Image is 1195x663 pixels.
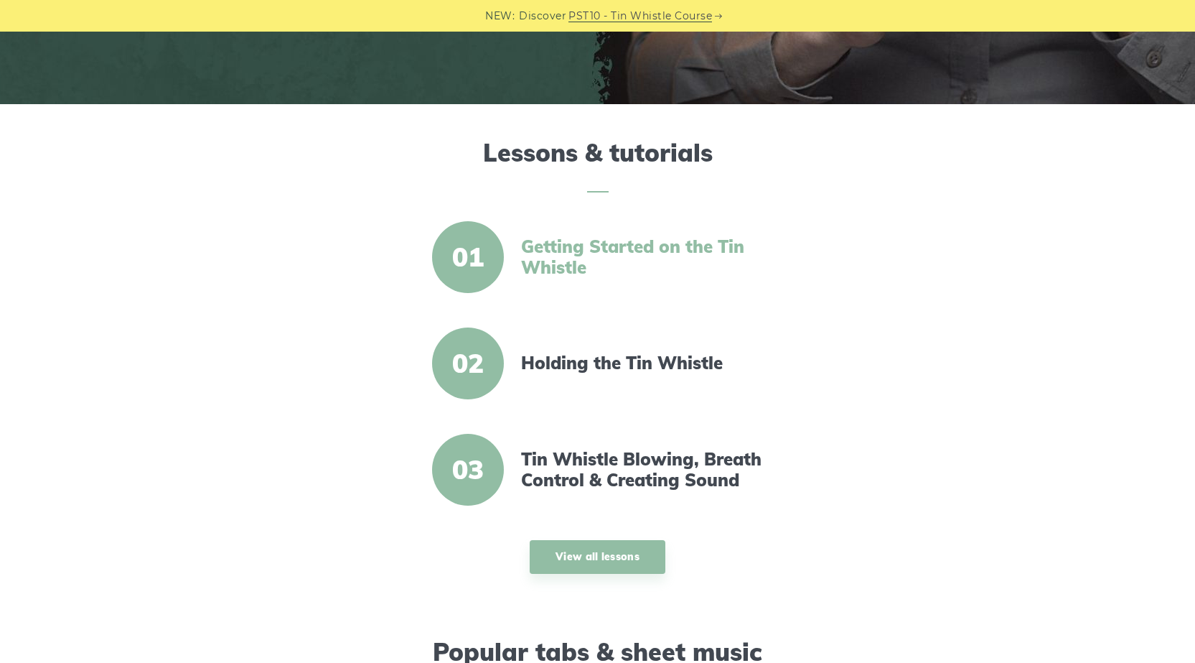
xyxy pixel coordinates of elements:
a: Tin Whistle Blowing, Breath Control & Creating Sound [521,449,768,491]
span: NEW: [485,8,515,24]
span: 03 [432,434,504,506]
span: Discover [519,8,566,24]
h2: Lessons & tutorials [193,139,1003,193]
span: 02 [432,328,504,399]
a: PST10 - Tin Whistle Course [568,8,712,24]
span: 01 [432,221,504,293]
a: Getting Started on the Tin Whistle [521,236,768,278]
a: View all lessons [530,540,665,574]
a: Holding the Tin Whistle [521,353,768,374]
